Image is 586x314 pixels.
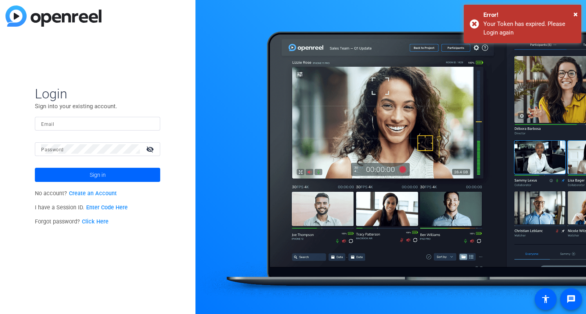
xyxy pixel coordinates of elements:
mat-icon: accessibility [541,294,550,304]
p: Sign into your existing account. [35,102,160,111]
img: blue-gradient.svg [5,5,101,27]
input: Enter Email Address [41,119,154,128]
mat-icon: message [566,294,576,304]
span: No account? [35,190,117,197]
span: Login [35,85,160,102]
a: Click Here [82,218,109,225]
div: Error! [483,11,575,20]
div: Your Token has expired. Please Login again [483,20,575,37]
span: I have a Session ID. [35,204,128,211]
mat-label: Password [41,147,63,152]
span: Sign in [90,165,106,185]
button: Close [573,8,578,20]
span: × [573,9,578,19]
button: Sign in [35,168,160,182]
mat-label: Email [41,122,54,127]
a: Enter Code Here [86,204,128,211]
span: Forgot password? [35,218,109,225]
a: Create an Account [69,190,117,197]
mat-icon: visibility_off [141,143,160,155]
